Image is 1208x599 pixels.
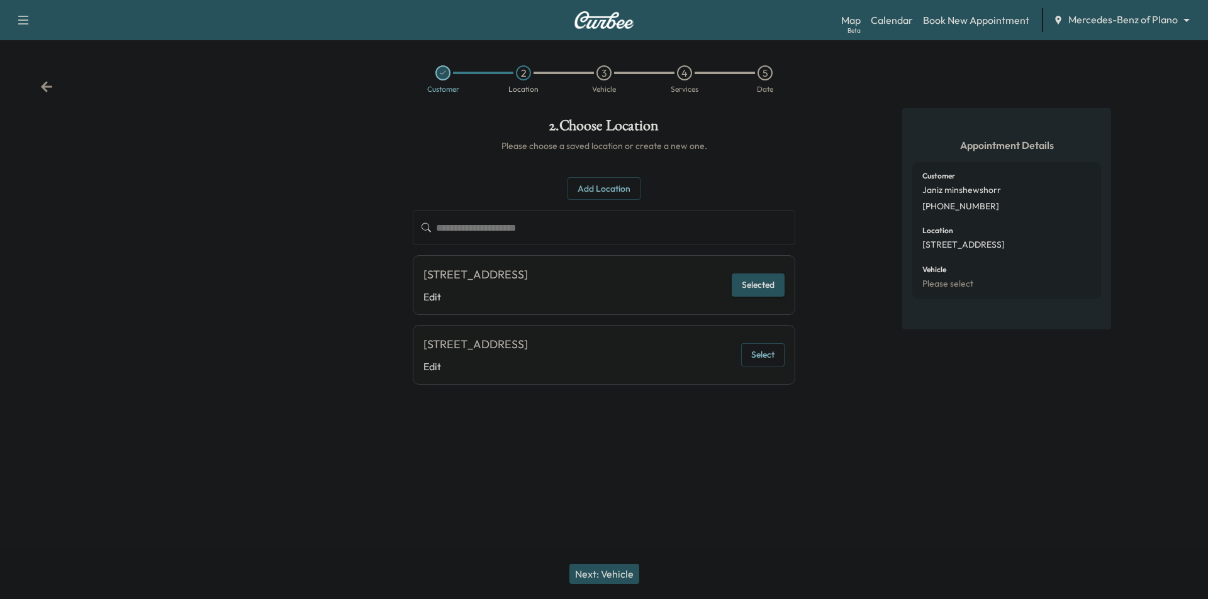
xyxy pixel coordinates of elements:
[427,85,459,93] div: Customer
[922,172,955,180] h6: Customer
[413,118,795,140] h1: 2 . Choose Location
[40,80,53,93] div: Back
[596,65,612,80] div: 3
[758,65,773,80] div: 5
[732,273,785,297] button: Selected
[423,289,528,304] a: Edit
[677,65,692,80] div: 4
[568,177,640,201] button: Add Location
[741,343,785,366] button: Select
[757,85,773,93] div: Date
[922,266,946,273] h6: Vehicle
[508,85,539,93] div: Location
[592,85,616,93] div: Vehicle
[922,227,953,234] h6: Location
[922,278,973,290] p: Please select
[423,266,528,283] div: [STREET_ADDRESS]
[516,65,531,80] div: 2
[871,13,913,28] a: Calendar
[423,359,528,374] a: Edit
[574,11,634,29] img: Curbee Logo
[413,140,795,152] h6: Please choose a saved location or create a new one.
[912,138,1101,152] h5: Appointment Details
[423,336,528,353] div: [STREET_ADDRESS]
[922,185,1001,196] p: Janiz minshewshorr
[1068,13,1178,27] span: Mercedes-Benz of Plano
[671,85,698,93] div: Services
[569,564,639,584] button: Next: Vehicle
[922,201,999,212] p: [PHONE_NUMBER]
[922,239,1005,251] p: [STREET_ADDRESS]
[841,13,861,28] a: MapBeta
[847,26,861,35] div: Beta
[923,13,1029,28] a: Book New Appointment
